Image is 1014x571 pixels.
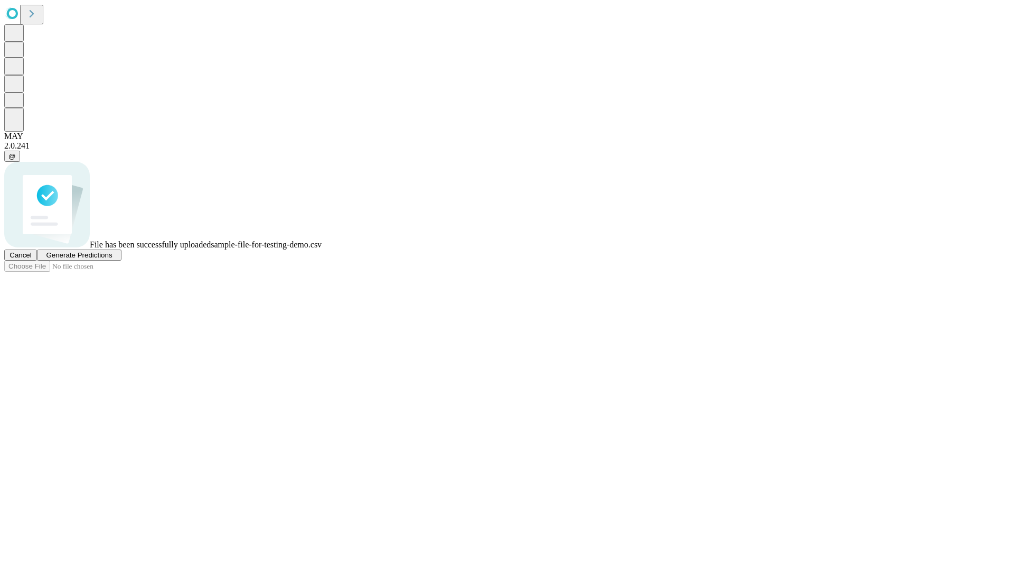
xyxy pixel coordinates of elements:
span: File has been successfully uploaded [90,240,211,249]
div: MAY [4,132,1010,141]
span: Cancel [10,251,32,259]
button: Generate Predictions [37,250,121,261]
span: @ [8,152,16,160]
span: Generate Predictions [46,251,112,259]
div: 2.0.241 [4,141,1010,151]
span: sample-file-for-testing-demo.csv [211,240,322,249]
button: @ [4,151,20,162]
button: Cancel [4,250,37,261]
